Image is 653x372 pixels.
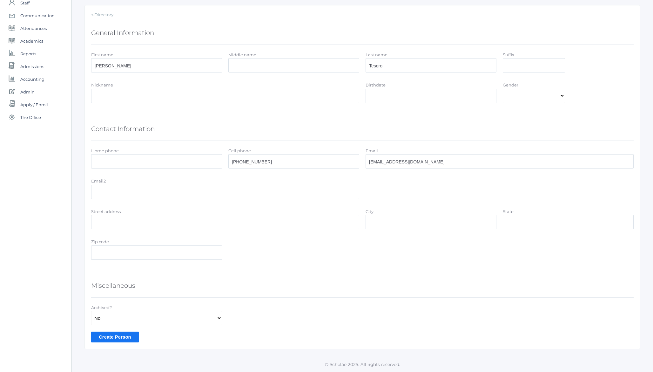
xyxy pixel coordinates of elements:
span: Attendances [20,22,47,35]
label: First name [91,52,113,57]
h5: General Information [91,27,154,38]
span: Admin [20,86,35,98]
label: Middle name [228,52,256,57]
span: Admissions [20,60,44,73]
label: State [503,209,514,214]
label: Nickname [91,82,113,87]
label: Gender [503,82,518,87]
label: Email [366,148,378,153]
p: © Scholae 2025. All rights reserved. [72,361,653,368]
label: Archived? [91,305,112,310]
label: City [366,209,374,214]
input: Create Person [91,332,139,342]
span: Reports [20,47,36,60]
label: Cell phone [228,148,251,153]
label: Zip code [91,239,109,244]
label: Last name [366,52,387,57]
label: Suffix [503,52,514,57]
a: < Directory [91,12,634,18]
span: Academics [20,35,43,47]
h5: Contact Information [91,123,155,134]
label: Street address [91,209,121,214]
label: Birthdate [366,82,386,87]
span: Apply / Enroll [20,98,48,111]
span: Communication [20,9,55,22]
h5: Miscellaneous [91,280,135,291]
label: Home phone [91,148,119,153]
label: Email2 [91,178,106,183]
span: Accounting [20,73,44,86]
span: The Office [20,111,41,124]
